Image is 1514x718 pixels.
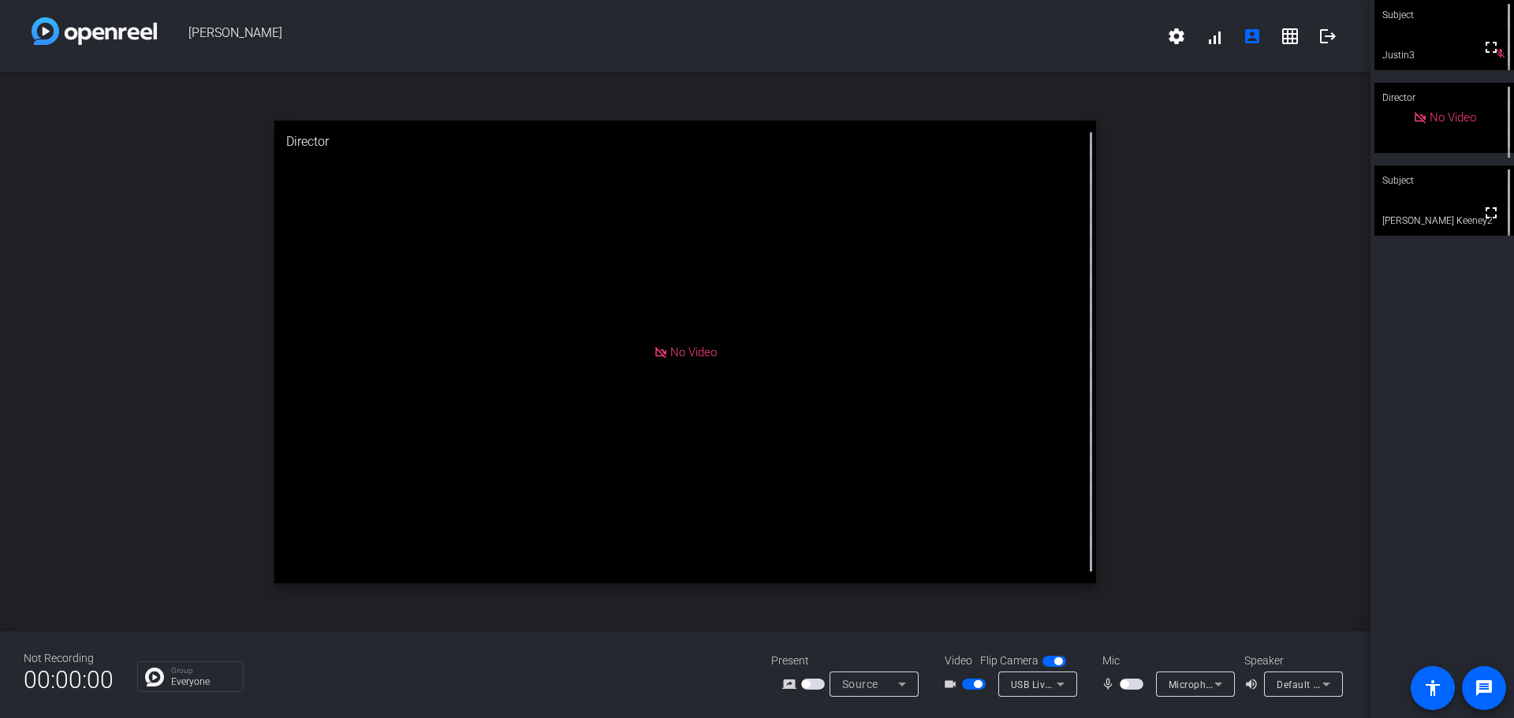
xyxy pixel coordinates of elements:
[1243,27,1262,46] mat-icon: account_box
[670,344,717,359] span: No Video
[274,121,1097,163] div: Director
[1423,679,1442,698] mat-icon: accessibility
[1318,27,1337,46] mat-icon: logout
[1430,110,1476,125] span: No Video
[171,677,235,686] p: Everyone
[1281,27,1300,46] mat-icon: grid_on
[1244,675,1263,694] mat-icon: volume_up
[1475,679,1493,698] mat-icon: message
[771,653,929,669] div: Present
[1087,653,1244,669] div: Mic
[1482,38,1501,57] mat-icon: fullscreen
[943,675,962,694] mat-icon: videocam_outline
[945,653,972,669] span: Video
[1374,83,1514,113] div: Director
[1101,675,1120,694] mat-icon: mic_none
[842,678,878,690] span: Source
[24,660,114,699] span: 00:00:00
[1244,653,1339,669] div: Speaker
[171,667,235,675] p: Group
[24,650,114,667] div: Not Recording
[782,675,801,694] mat-icon: screen_share_outline
[1167,27,1186,46] mat-icon: settings
[1169,678,1328,690] span: Microphone (Samson G-Track Pro)
[980,653,1039,669] span: Flip Camera
[1277,678,1447,690] span: Default - Speakers (Realtek(R) Audio)
[1195,17,1233,55] button: signal_cellular_alt
[1011,678,1147,690] span: USB Live camera (0c45:6537)
[145,668,164,686] img: Chat Icon
[1482,203,1501,222] mat-icon: fullscreen
[157,17,1158,55] span: [PERSON_NAME]
[1374,166,1514,195] div: Subject
[32,17,157,45] img: white-gradient.svg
